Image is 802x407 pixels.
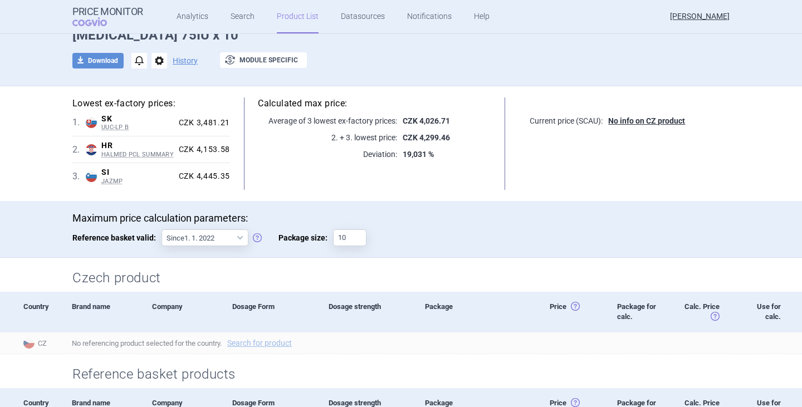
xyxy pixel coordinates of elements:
select: Reference basket valid: [162,229,248,246]
button: Module specific [220,52,307,68]
img: Slovakia [86,117,97,128]
img: Slovenia [86,171,97,182]
span: 3 . [72,170,86,183]
span: JAZMP [101,178,174,185]
p: 2. + 3. lowest price: [258,132,397,143]
img: Croatia [86,144,97,155]
span: No referencing product selected for the country. [72,336,802,350]
h2: Reference basket products [72,365,244,384]
a: Search for product [227,339,292,347]
span: SK [101,114,174,124]
span: SI [101,168,174,178]
div: Calc. Price [669,292,733,332]
p: Current price (SCAU): [519,115,603,126]
div: Use for calc. [733,292,786,332]
div: Dosage Form [224,292,320,332]
div: CZK 3,481.21 [174,118,230,128]
h1: [MEDICAL_DATA] 75IU x 10 [72,27,730,43]
strong: 19,031 % [403,150,434,159]
button: Download [72,53,124,68]
span: HR [101,141,174,151]
span: COGVIO [72,17,123,26]
h5: Lowest ex-factory prices: [72,97,230,110]
p: Deviation: [258,149,397,160]
strong: CZK 4,026.71 [403,116,450,125]
h2: Czech product [72,269,730,287]
div: CZK 4,153.58 [174,145,230,155]
span: UUC-LP B [101,124,174,131]
img: Czech Republic [23,337,35,349]
h5: Calculated max price: [258,97,491,110]
span: Package size: [278,229,333,246]
p: Maximum price calculation parameters: [72,212,730,224]
span: Reference basket valid: [72,229,162,246]
strong: No info on CZ product [608,116,685,125]
a: Price MonitorCOGVIO [72,6,143,27]
div: Company [144,292,224,332]
button: History [173,57,198,65]
div: Country [20,292,63,332]
strong: Price Monitor [72,6,143,17]
span: CZ [20,335,63,350]
div: Package [417,292,513,332]
span: 1 . [72,116,86,129]
div: Package for calc. [609,292,669,332]
span: 2 . [72,143,86,156]
strong: CZK 4,299.46 [403,133,450,142]
div: Price [512,292,609,332]
div: Brand name [63,292,144,332]
span: HALMED PCL SUMMARY [101,151,174,159]
p: Average of 3 lowest ex-factory prices: [258,115,397,126]
div: Dosage strength [320,292,417,332]
input: Package size: [333,229,366,246]
div: CZK 4,445.35 [174,171,230,182]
